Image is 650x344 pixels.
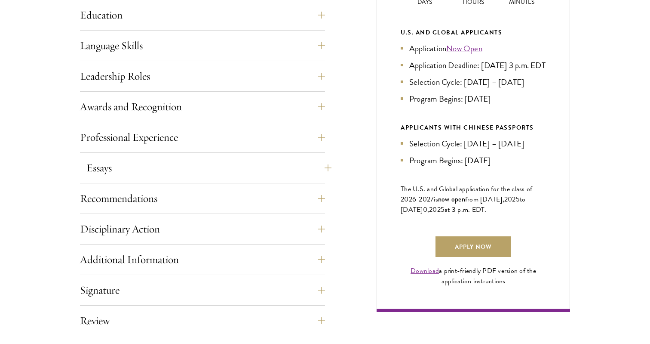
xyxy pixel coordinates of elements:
[80,127,325,148] button: Professional Experience
[401,154,546,167] li: Program Begins: [DATE]
[401,42,546,55] li: Application
[80,219,325,239] button: Disciplinary Action
[423,205,427,215] span: 0
[401,93,546,105] li: Program Begins: [DATE]
[434,194,438,205] span: is
[401,137,546,150] li: Selection Cycle: [DATE] – [DATE]
[504,194,516,205] span: 202
[86,158,331,178] button: Essays
[411,266,439,276] a: Download
[435,236,511,257] a: Apply Now
[80,5,325,25] button: Education
[430,194,434,205] span: 7
[80,310,325,331] button: Review
[416,194,430,205] span: -202
[427,205,429,215] span: ,
[80,96,325,117] button: Awards and Recognition
[80,280,325,301] button: Signature
[516,194,520,205] span: 5
[465,194,504,205] span: from [DATE],
[80,188,325,209] button: Recommendations
[401,76,546,88] li: Selection Cycle: [DATE] – [DATE]
[441,205,445,215] span: 5
[429,205,441,215] span: 202
[401,122,546,133] div: APPLICANTS WITH CHINESE PASSPORTS
[401,27,546,38] div: U.S. and Global Applicants
[80,66,325,87] button: Leadership Roles
[401,184,532,205] span: The U.S. and Global application for the class of 202
[401,59,546,71] li: Application Deadline: [DATE] 3 p.m. EDT
[446,42,482,55] a: Now Open
[412,194,416,205] span: 6
[401,194,525,215] span: to [DATE]
[401,266,546,286] div: a print-friendly PDF version of the application instructions
[445,205,487,215] span: at 3 p.m. EDT.
[438,194,465,204] span: now open
[80,249,325,270] button: Additional Information
[80,35,325,56] button: Language Skills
